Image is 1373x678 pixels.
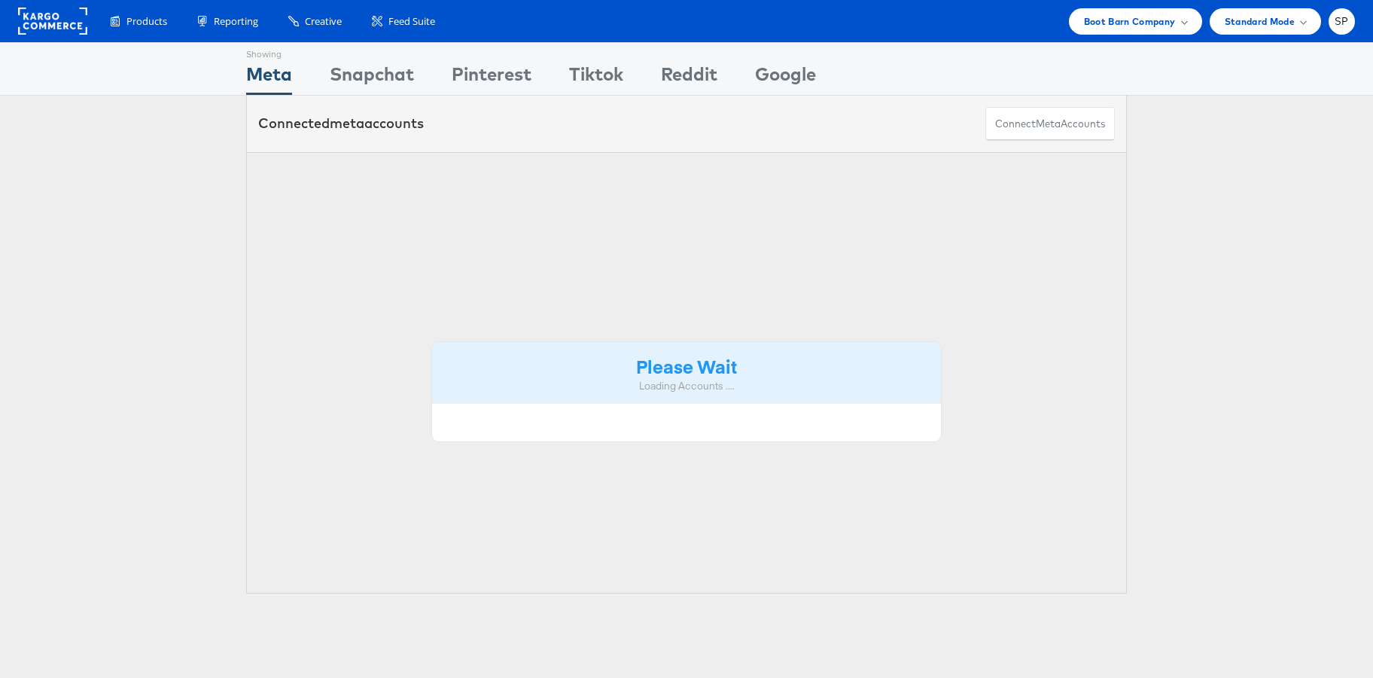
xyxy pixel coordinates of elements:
[388,14,435,29] span: Feed Suite
[305,14,342,29] span: Creative
[330,115,364,132] span: meta
[258,114,424,133] div: Connected accounts
[755,61,816,95] div: Google
[661,61,717,95] div: Reddit
[1225,14,1295,29] span: Standard Mode
[214,14,258,29] span: Reporting
[246,43,292,61] div: Showing
[1036,117,1061,131] span: meta
[452,61,531,95] div: Pinterest
[569,61,623,95] div: Tiktok
[985,107,1115,141] button: ConnectmetaAccounts
[443,379,930,393] div: Loading Accounts ....
[1335,17,1349,26] span: SP
[246,61,292,95] div: Meta
[330,61,414,95] div: Snapchat
[126,14,167,29] span: Products
[636,353,737,378] strong: Please Wait
[1084,14,1176,29] span: Boot Barn Company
